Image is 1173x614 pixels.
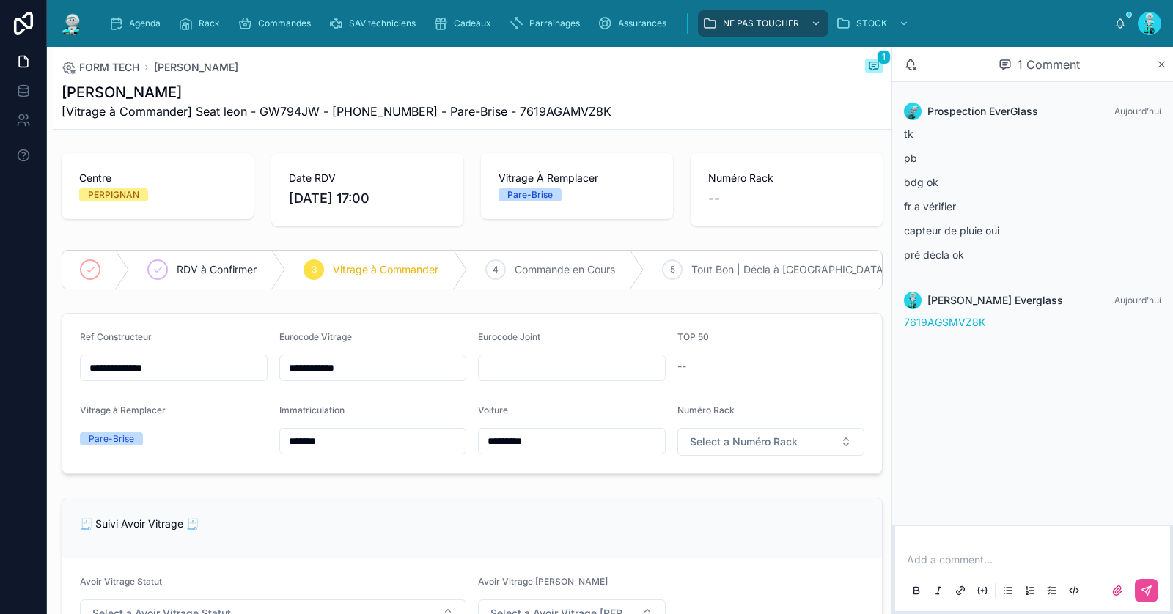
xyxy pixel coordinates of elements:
[708,188,720,209] span: --
[507,188,553,201] div: Pare-Brise
[104,10,171,37] a: Agenda
[831,10,916,37] a: STOCK
[80,576,162,587] span: Avoir Vitrage Statut
[312,264,317,275] span: 3
[174,10,230,37] a: Rack
[691,262,887,277] span: Tout Bon | Décla à [GEOGRAPHIC_DATA]
[904,223,1161,238] p: capteur de pluie oui
[677,359,686,374] span: --
[129,18,161,29] span: Agenda
[677,331,709,342] span: TOP 50
[199,18,220,29] span: Rack
[349,18,416,29] span: SAV techniciens
[62,60,139,75] a: FORM TECH
[670,264,675,275] span: 5
[593,10,677,37] a: Assurances
[154,60,238,75] a: [PERSON_NAME]
[80,516,864,531] p: 🧾 Suivi Avoir Vitrage 🧾
[478,331,540,342] span: Eurocode Joint
[59,12,85,35] img: App logo
[89,432,134,445] div: Pare-Brise
[529,18,580,29] span: Parrainages
[62,103,611,120] span: [Vitrage à Commander] Seat leon - GW794JW - [PHONE_NUMBER] - Pare-Brise - 7619AGAMVZ8K
[904,126,1161,141] p: tk
[618,18,666,29] span: Assurances
[904,199,1161,214] p: fr a vérifier
[504,10,590,37] a: Parrainages
[97,7,1114,40] div: scrollable content
[904,316,985,328] a: 7619AGSMVZ8K
[289,188,446,209] span: [DATE] 17:00
[279,331,352,342] span: Eurocode Vitrage
[499,171,655,185] span: Vitrage À Remplacer
[429,10,501,37] a: Cadeaux
[865,59,883,76] button: 1
[677,428,865,456] button: Select Button
[88,188,139,201] div: PERPIGNAN
[698,10,828,37] a: NE PAS TOUCHER
[690,434,798,449] span: Select a Numéro Rack
[1114,295,1161,306] span: Aujourd’hui
[904,247,1161,262] p: pré décla ok
[80,331,152,342] span: Ref Constructeur
[324,10,426,37] a: SAV techniciens
[723,18,799,29] span: NE PAS TOUCHER
[877,50,891,64] span: 1
[258,18,311,29] span: Commandes
[62,82,611,103] h1: [PERSON_NAME]
[677,404,735,415] span: Numéro Rack
[927,104,1038,119] span: Prospection EverGlass
[904,174,1161,190] p: bdg ok
[1114,106,1161,116] span: Aujourd’hui
[233,10,321,37] a: Commandes
[708,171,865,185] span: Numéro Rack
[493,264,499,275] span: 4
[79,60,139,75] span: FORM TECH
[454,18,491,29] span: Cadeaux
[279,404,345,415] span: Immatriculation
[478,404,508,415] span: Voiture
[1018,56,1080,73] span: 1 Comment
[80,404,166,415] span: Vitrage à Remplacer
[79,171,236,185] span: Centre
[177,262,257,277] span: RDV à Confirmer
[856,18,887,29] span: STOCK
[289,171,446,185] span: Date RDV
[478,576,608,587] span: Avoir Vitrage [PERSON_NAME]
[515,262,615,277] span: Commande en Cours
[927,293,1063,308] span: [PERSON_NAME] Everglass
[904,150,1161,166] p: pb
[333,262,438,277] span: Vitrage à Commander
